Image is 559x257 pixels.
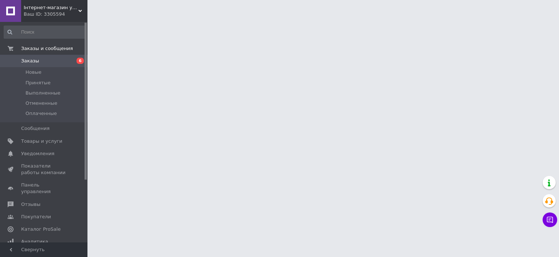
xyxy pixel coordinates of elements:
span: Панель управления [21,182,67,195]
span: Заказы и сообщения [21,45,73,52]
span: Отмененные [26,100,57,107]
div: Ваш ID: 3305594 [24,11,87,18]
span: Отзывы [21,201,40,208]
span: Покупатели [21,214,51,220]
span: Товары и услуги [21,138,62,145]
span: Принятые [26,80,51,86]
input: Поиск [4,26,86,39]
span: Сообщения [21,125,50,132]
span: Показатели работы компании [21,163,67,176]
span: Выполненные [26,90,60,96]
span: 6 [77,58,84,64]
span: Аналитика [21,238,48,245]
span: Уведомления [21,150,54,157]
span: Новые [26,69,42,76]
button: Чат с покупателем [543,212,557,227]
span: Каталог ProSale [21,226,60,233]
span: Інтернет-магазин українських меблів "СВОЯ МЕБЕЛЬ" [24,4,78,11]
span: Оплаченные [26,110,57,117]
span: Заказы [21,58,39,64]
